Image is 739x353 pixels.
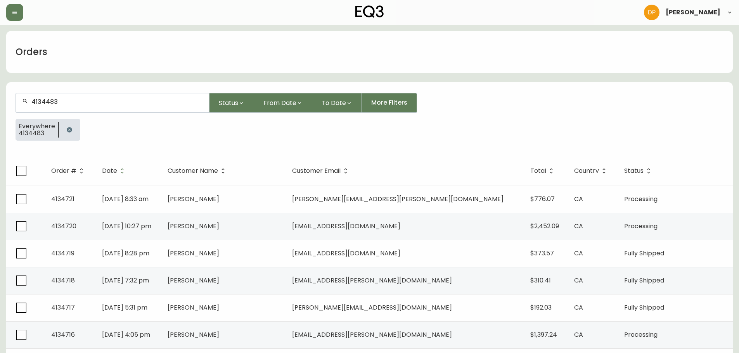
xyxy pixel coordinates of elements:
span: [EMAIL_ADDRESS][PERSON_NAME][DOMAIN_NAME] [292,330,452,339]
span: [DATE] 7:32 pm [102,276,149,285]
span: Customer Name [168,167,228,174]
span: $310.41 [530,276,551,285]
span: Customer Email [292,167,351,174]
span: More Filters [371,98,407,107]
span: CA [574,195,583,203]
span: [PERSON_NAME] [666,9,720,15]
span: [PERSON_NAME] [168,303,219,312]
span: $373.57 [530,249,554,258]
img: b0154ba12ae69382d64d2f3159806b19 [644,5,659,20]
span: $192.03 [530,303,552,312]
span: Country [574,167,609,174]
span: CA [574,330,583,339]
span: Customer Name [168,169,218,173]
span: [PERSON_NAME][EMAIL_ADDRESS][PERSON_NAME][DOMAIN_NAME] [292,195,504,203]
button: Status [209,93,254,113]
span: [PERSON_NAME] [168,249,219,258]
span: $1,397.24 [530,330,557,339]
span: Fully Shipped [624,276,664,285]
span: [DATE] 4:05 pm [102,330,150,339]
span: 4134716 [51,330,75,339]
span: Country [574,169,599,173]
span: [PERSON_NAME][EMAIL_ADDRESS][DOMAIN_NAME] [292,303,452,312]
span: Date [102,167,127,174]
span: Total [530,167,556,174]
span: $2,452.09 [530,222,559,231]
button: From Date [254,93,312,113]
span: To Date [322,98,346,108]
span: 4134720 [51,222,76,231]
span: [EMAIL_ADDRESS][PERSON_NAME][DOMAIN_NAME] [292,276,452,285]
span: CA [574,276,583,285]
span: Status [624,169,644,173]
span: [PERSON_NAME] [168,330,219,339]
span: Fully Shipped [624,249,664,258]
button: To Date [312,93,362,113]
span: [PERSON_NAME] [168,195,219,203]
span: Status [219,98,238,108]
span: [EMAIL_ADDRESS][DOMAIN_NAME] [292,249,400,258]
span: [PERSON_NAME] [168,222,219,231]
span: Processing [624,330,658,339]
span: Total [530,169,546,173]
span: $776.07 [530,195,555,203]
span: CA [574,249,583,258]
span: Processing [624,222,658,231]
span: Status [624,167,654,174]
span: Fully Shipped [624,303,664,312]
button: More Filters [362,93,417,113]
span: Processing [624,195,658,203]
span: Order # [51,167,87,174]
span: 4134721 [51,195,74,203]
span: Customer Email [292,169,341,173]
span: [DATE] 5:31 pm [102,303,147,312]
span: [DATE] 10:27 pm [102,222,151,231]
span: [DATE] 8:33 am [102,195,149,203]
span: Order # [51,169,76,173]
span: [DATE] 8:28 pm [102,249,149,258]
span: 4134483 [19,130,55,137]
span: [EMAIL_ADDRESS][DOMAIN_NAME] [292,222,400,231]
span: 4134718 [51,276,75,285]
span: 4134719 [51,249,74,258]
span: CA [574,303,583,312]
img: logo [355,5,384,18]
input: Search [31,98,203,105]
span: From Date [263,98,296,108]
h1: Orders [16,45,47,59]
span: 4134717 [51,303,75,312]
span: Everywhere [19,123,55,130]
span: Date [102,169,117,173]
span: CA [574,222,583,231]
span: [PERSON_NAME] [168,276,219,285]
